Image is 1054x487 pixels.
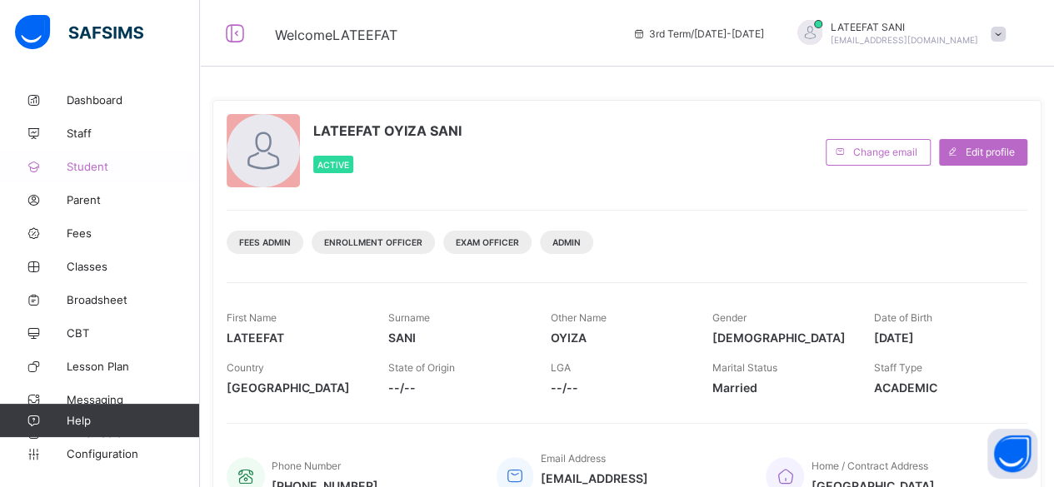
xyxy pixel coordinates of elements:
span: --/-- [550,380,687,395]
span: Configuration [67,447,199,460]
span: Edit profile [966,146,1015,158]
span: State of Origin [388,361,455,374]
span: Welcome LATEEFAT [275,27,397,43]
span: session/term information [632,27,764,40]
span: First Name [227,311,277,324]
span: Change email [853,146,917,158]
img: safsims [15,15,143,50]
span: Student [67,160,200,173]
span: Home / Contract Address [811,460,927,472]
span: Admin [552,237,581,247]
span: Enrollment Officer [324,237,422,247]
span: SANI [388,330,525,345]
span: Staff Type [874,361,922,374]
span: Staff [67,127,200,140]
span: Surname [388,311,430,324]
span: Exam Officer [456,237,519,247]
span: [GEOGRAPHIC_DATA] [227,380,363,395]
span: [EMAIL_ADDRESS][DOMAIN_NAME] [831,35,978,45]
span: ACADEMIC [874,380,1011,395]
span: Fees [67,226,200,240]
span: Fees Admin [239,237,291,247]
span: Messaging [67,393,200,406]
span: Date of Birth [874,311,932,324]
div: LATEEFATSANI [781,20,1014,47]
span: Help [67,414,199,427]
span: OYIZA [550,330,687,345]
span: Married [712,380,849,395]
span: Gender [712,311,747,324]
span: [DATE] [874,330,1011,345]
span: LATEEFAT [227,330,363,345]
span: Other Name [550,311,606,324]
span: Parent [67,193,200,206]
span: --/-- [388,380,525,395]
span: Phone Number [272,460,341,472]
button: Open asap [987,429,1037,479]
span: LATEEFAT OYIZA SANI [313,122,462,139]
span: Country [227,361,264,374]
span: Marital Status [712,361,777,374]
span: Lesson Plan [67,360,200,373]
span: Active [317,160,349,170]
span: Classes [67,260,200,273]
span: Broadsheet [67,293,200,306]
span: LGA [550,361,570,374]
span: LATEEFAT SANI [831,21,978,33]
span: Email Address [540,452,605,465]
span: [DEMOGRAPHIC_DATA] [712,330,849,345]
span: Dashboard [67,93,200,107]
span: CBT [67,326,200,340]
